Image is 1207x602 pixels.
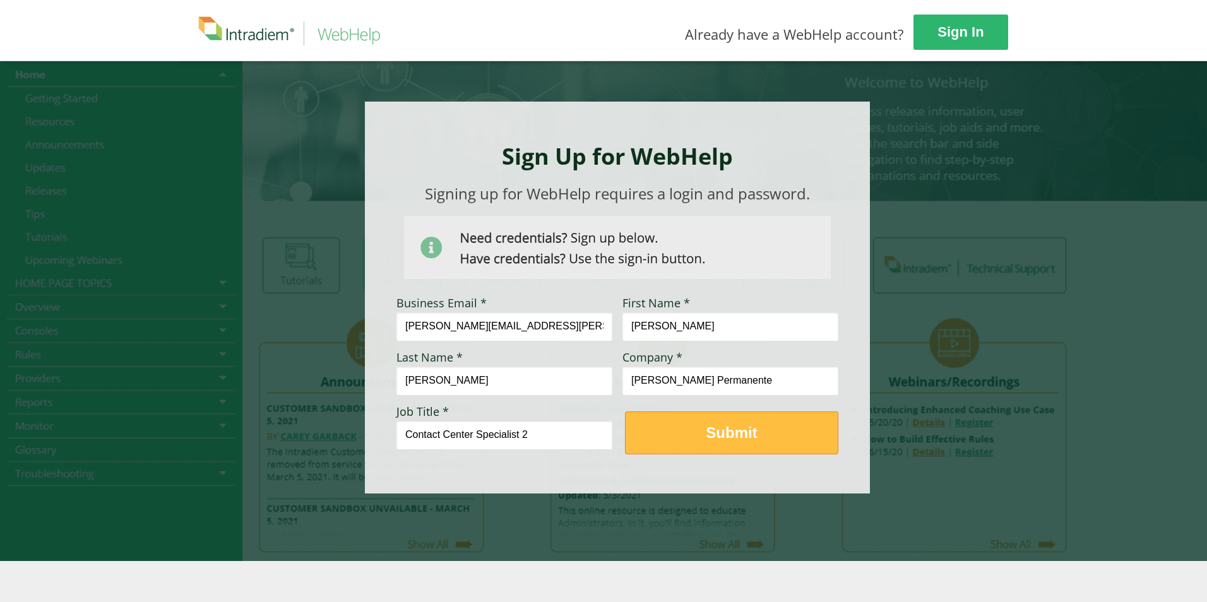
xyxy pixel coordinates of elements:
span: Company * [622,350,682,365]
span: Signing up for WebHelp requires a login and password. [425,183,810,204]
strong: Sign In [937,24,984,40]
button: Submit [625,411,838,454]
img: Need Credentials? Sign up below. Have Credentials? Use the sign-in button. [404,216,831,279]
span: Business Email * [396,295,487,310]
span: Already have a WebHelp account? [685,25,904,44]
strong: Sign Up for WebHelp [502,141,733,172]
strong: Submit [706,424,757,441]
span: Last Name * [396,350,463,365]
span: First Name * [622,295,690,310]
span: Job Title * [396,404,449,419]
a: Sign In [913,15,1008,50]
